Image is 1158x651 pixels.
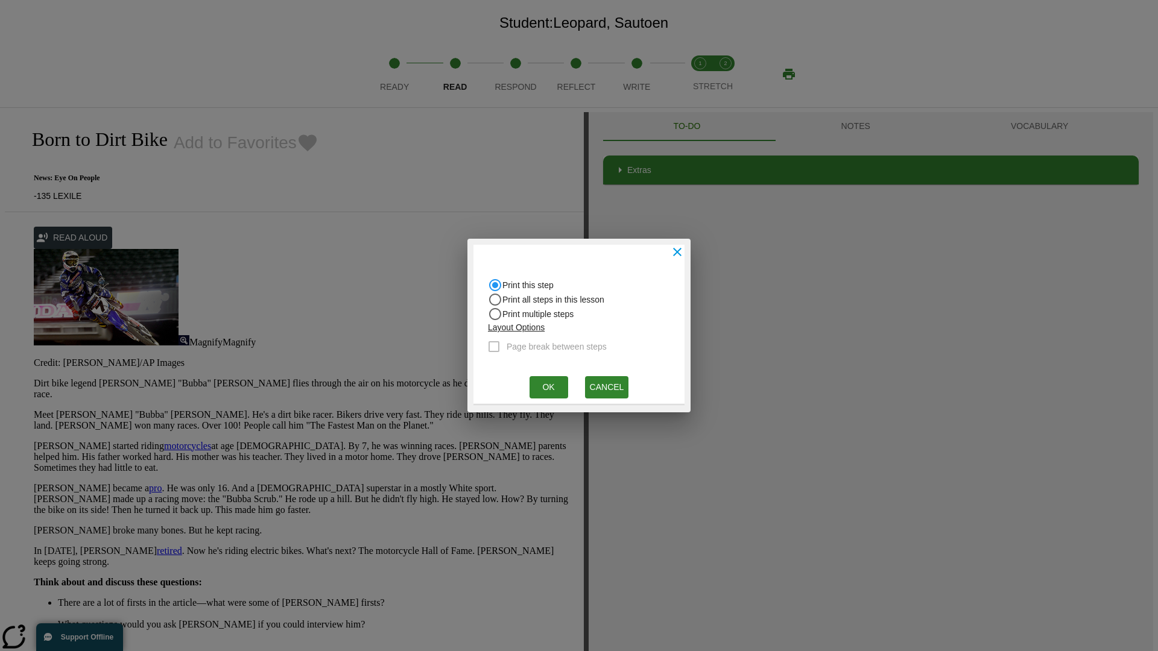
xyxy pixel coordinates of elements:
[530,376,568,398] button: Ok, Will open in new browser window or tab
[502,294,604,306] span: Print all steps in this lesson
[507,341,607,353] span: Page break between steps
[585,376,629,398] button: Cancel
[488,321,616,334] p: Layout Options
[502,279,554,292] span: Print this step
[502,308,574,321] span: Print multiple steps
[664,239,691,265] button: close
